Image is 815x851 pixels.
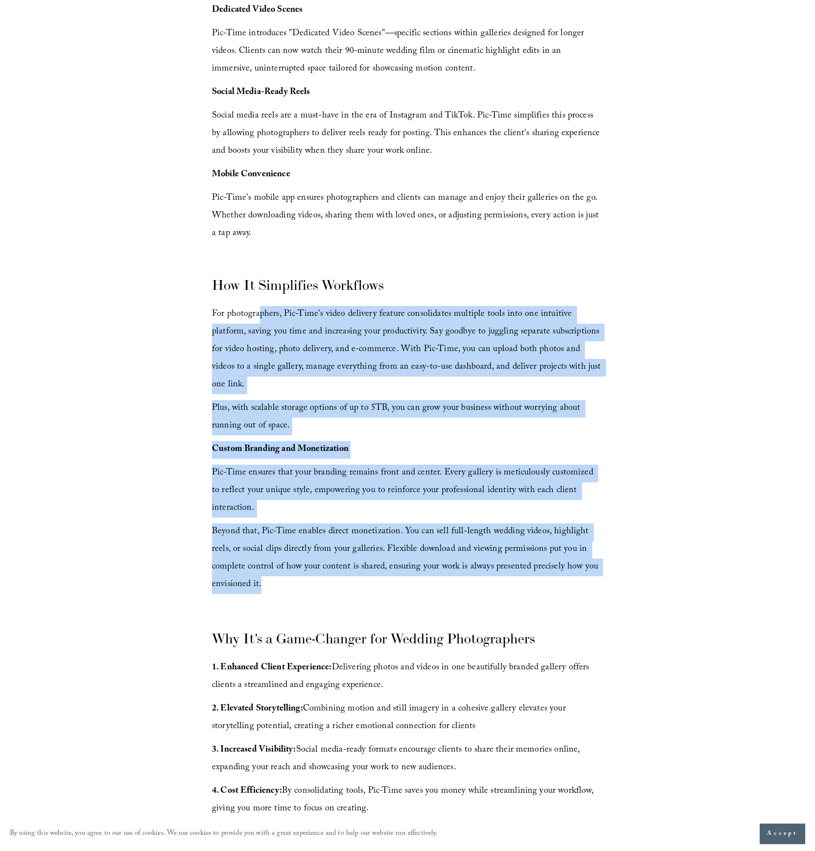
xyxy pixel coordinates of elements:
span: Accept [767,829,798,839]
span: Social media-ready formats encourage clients to share their memories online, expanding your reach... [212,743,582,776]
span: How It Simplifies Workflows [212,276,384,294]
span: Pic-Time introduces "Dedicated Video Scenes"—specific sections within galleries designed for long... [212,26,587,77]
strong: 1. Enhanced Client Experience: [212,661,332,676]
span: Plus, with scalable storage options of up to 5TB, you can grow your business without worrying abo... [212,401,583,434]
button: Accept [760,824,805,844]
p: By using this website, you agree to our use of cookies. We use cookies to provide you with a grea... [10,827,438,841]
strong: Dedicated Video Scenes [212,3,303,18]
span: Delivering photos and videos in one beautifully branded gallery offers clients a streamlined and ... [212,661,592,693]
strong: Mobile Convenience [212,167,290,183]
span: For photographers, Pic-Time's video delivery feature consolidates multiple tools into one intuiti... [212,307,604,393]
span: Beyond that, Pic-Time enables direct monetization. You can sell full-length wedding videos, highl... [212,524,601,592]
span: Social media reels are a must-have in the era of Instagram and TikTok. Pic-Time simplifies this p... [212,109,603,159]
span: Why It's a Game-Changer for Wedding Photographers [212,630,535,647]
strong: Social Media-Ready Reels [212,85,310,100]
span: Pic-Time's mobile app ensures photographers and clients can manage and enjoy their galleries on t... [212,191,601,241]
strong: Custom Branding and Monetization [212,442,349,457]
strong: 2. Elevated Storytelling: [212,702,303,717]
strong: 4. Cost Efficiency: [212,784,282,799]
strong: 3. Increased Visibility: [212,743,296,758]
span: Combining motion and still imagery in a cohesive gallery elevates your storytelling potential, cr... [212,702,568,734]
span: Pic-Time ensures that your branding remains front and center. Every gallery is meticulously custo... [212,466,596,516]
span: By consolidating tools, Pic-Time saves you money while streamlining your workflow, giving you mor... [212,784,596,817]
